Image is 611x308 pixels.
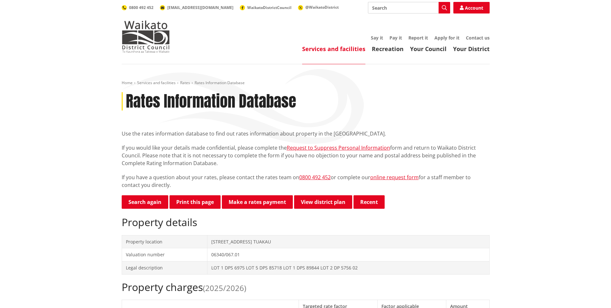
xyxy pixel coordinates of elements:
a: View district plan [294,195,352,209]
input: Search input [368,2,450,13]
span: @WaikatoDistrict [305,4,339,10]
a: Search again [122,195,168,209]
a: Recreation [372,45,404,53]
td: 06340/067.01 [207,248,489,261]
h2: Property charges [122,281,490,293]
a: Rates [180,80,190,85]
h2: Property details [122,216,490,228]
a: 0800 492 452 [122,5,153,10]
a: Contact us [466,35,490,41]
p: Use the rates information database to find out rates information about property in the [GEOGRAPHI... [122,130,490,137]
td: Valuation number [122,248,207,261]
a: Make a rates payment [222,195,293,209]
td: [STREET_ADDRESS] TUAKAU [207,235,489,248]
a: Account [453,2,490,13]
img: Waikato District Council - Te Kaunihera aa Takiwaa o Waikato [122,21,170,53]
a: Your Council [410,45,447,53]
a: Pay it [389,35,402,41]
h1: Rates Information Database [126,92,296,111]
a: WaikatoDistrictCouncil [240,5,292,10]
a: @WaikatoDistrict [298,4,339,10]
a: Say it [371,35,383,41]
nav: breadcrumb [122,80,490,86]
a: 0800 492 452 [299,174,331,181]
span: (2025/2026) [203,283,246,293]
a: Your District [453,45,490,53]
span: WaikatoDistrictCouncil [247,5,292,10]
span: Rates Information Database [195,80,245,85]
span: [EMAIL_ADDRESS][DOMAIN_NAME] [167,5,233,10]
a: Services and facilities [302,45,365,53]
a: Services and facilities [137,80,176,85]
a: Apply for it [434,35,459,41]
span: 0800 492 452 [129,5,153,10]
td: LOT 1 DPS 6975 LOT 5 DPS 85718 LOT 1 DPS 89844 LOT 2 DP 5756 02 [207,261,489,274]
a: Home [122,80,133,85]
a: [EMAIL_ADDRESS][DOMAIN_NAME] [160,5,233,10]
a: online request form [370,174,419,181]
a: Request to Suppress Personal Information [287,144,390,151]
td: Property location [122,235,207,248]
p: If you have a question about your rates, please contact the rates team on or complete our for a s... [122,173,490,189]
a: Report it [408,35,428,41]
p: If you would like your details made confidential, please complete the form and return to Waikato ... [122,144,490,167]
button: Recent [354,195,385,209]
td: Legal description [122,261,207,274]
button: Print this page [170,195,221,209]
